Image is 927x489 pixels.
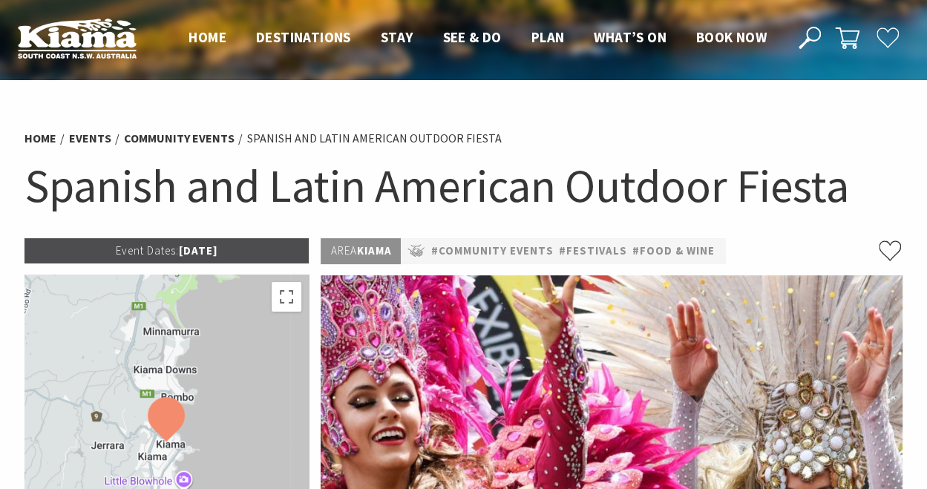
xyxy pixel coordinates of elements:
h1: Spanish and Latin American Outdoor Fiesta [24,156,903,216]
span: Plan [531,28,565,46]
span: Destinations [256,28,351,46]
a: Community Events [124,131,235,146]
a: Events [69,131,111,146]
span: See & Do [442,28,501,46]
img: Kiama Logo [18,18,137,59]
a: #Festivals [558,242,626,260]
li: Spanish and Latin American Outdoor Fiesta [247,129,502,148]
span: Home [189,28,226,46]
a: #Community Events [430,242,553,260]
span: Stay [381,28,413,46]
p: [DATE] [24,238,309,263]
p: Kiama [321,238,401,264]
span: What’s On [594,28,666,46]
a: #Food & Wine [632,242,714,260]
nav: Main Menu [174,26,782,50]
span: Area [330,243,356,257]
span: Event Dates: [115,243,178,257]
button: Toggle fullscreen view [272,282,301,312]
a: Home [24,131,56,146]
span: Book now [696,28,767,46]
